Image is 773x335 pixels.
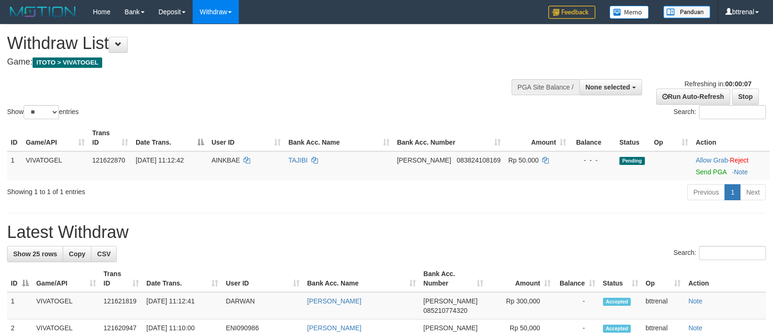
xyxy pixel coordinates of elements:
td: VIVATOGEL [33,292,100,319]
strong: 00:00:07 [725,80,751,88]
td: 1 [7,151,22,180]
span: Pending [619,157,645,165]
img: MOTION_logo.png [7,5,79,19]
th: Trans ID: activate to sort column ascending [100,265,143,292]
th: Status: activate to sort column ascending [599,265,642,292]
a: Reject [730,156,749,164]
img: Button%20Memo.svg [610,6,649,19]
span: [PERSON_NAME] [397,156,451,164]
span: [PERSON_NAME] [423,297,478,305]
span: Copy 085210774320 to clipboard [423,307,467,314]
a: Allow Grab [696,156,728,164]
a: CSV [91,246,117,262]
th: Amount: activate to sort column ascending [504,124,570,151]
select: Showentries [24,105,59,119]
th: Game/API: activate to sort column ascending [22,124,89,151]
input: Search: [699,246,766,260]
a: TAJIBI [288,156,308,164]
span: Copy 083824108169 to clipboard [456,156,500,164]
td: bttrenal [642,292,685,319]
span: [PERSON_NAME] [423,324,478,332]
a: Show 25 rows [7,246,63,262]
th: Amount: activate to sort column ascending [487,265,554,292]
a: Note [734,168,748,176]
td: 1 [7,292,33,319]
th: Game/API: activate to sort column ascending [33,265,100,292]
td: [DATE] 11:12:41 [143,292,222,319]
span: Rp 50.000 [508,156,539,164]
th: Status [616,124,651,151]
div: PGA Site Balance / [512,79,579,95]
th: Op: activate to sort column ascending [650,124,692,151]
div: Showing 1 to 1 of 1 entries [7,183,315,196]
a: Stop [732,89,759,105]
img: panduan.png [663,6,710,18]
label: Show entries [7,105,79,119]
th: Balance: activate to sort column ascending [554,265,599,292]
th: User ID: activate to sort column ascending [222,265,303,292]
span: · [696,156,730,164]
th: Bank Acc. Name: activate to sort column ascending [303,265,420,292]
span: CSV [97,250,111,258]
a: Note [688,297,702,305]
div: - - - [574,155,611,165]
span: 121622870 [92,156,125,164]
span: Show 25 rows [13,250,57,258]
td: DARWAN [222,292,303,319]
th: Action [692,124,770,151]
span: [DATE] 11:12:42 [136,156,184,164]
a: [PERSON_NAME] [307,324,361,332]
img: Feedback.jpg [548,6,595,19]
label: Search: [674,246,766,260]
th: ID: activate to sort column descending [7,265,33,292]
td: - [554,292,599,319]
th: ID [7,124,22,151]
th: Op: activate to sort column ascending [642,265,685,292]
th: Bank Acc. Number: activate to sort column ascending [420,265,487,292]
td: 121621819 [100,292,143,319]
span: Accepted [603,298,631,306]
th: Trans ID: activate to sort column ascending [89,124,132,151]
button: None selected [579,79,642,95]
th: User ID: activate to sort column ascending [208,124,285,151]
td: VIVATOGEL [22,151,89,180]
a: Next [740,184,766,200]
label: Search: [674,105,766,119]
th: Balance [570,124,615,151]
span: None selected [586,83,630,91]
a: Previous [687,184,725,200]
a: 1 [724,184,740,200]
td: Rp 300,000 [487,292,554,319]
a: [PERSON_NAME] [307,297,361,305]
a: Run Auto-Refresh [656,89,730,105]
a: Copy [63,246,91,262]
a: Note [688,324,702,332]
th: Date Trans.: activate to sort column ascending [143,265,222,292]
h1: Withdraw List [7,34,506,53]
span: Accepted [603,325,631,333]
span: Copy [69,250,85,258]
h1: Latest Withdraw [7,223,766,242]
input: Search: [699,105,766,119]
span: ITOTO > VIVATOGEL [33,57,102,68]
th: Action [684,265,766,292]
td: · [692,151,770,180]
th: Bank Acc. Number: activate to sort column ascending [393,124,504,151]
th: Date Trans.: activate to sort column descending [132,124,208,151]
span: Refreshing in: [684,80,751,88]
a: Send PGA [696,168,726,176]
span: AINKBAE [212,156,240,164]
h4: Game: [7,57,506,67]
th: Bank Acc. Name: activate to sort column ascending [285,124,393,151]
